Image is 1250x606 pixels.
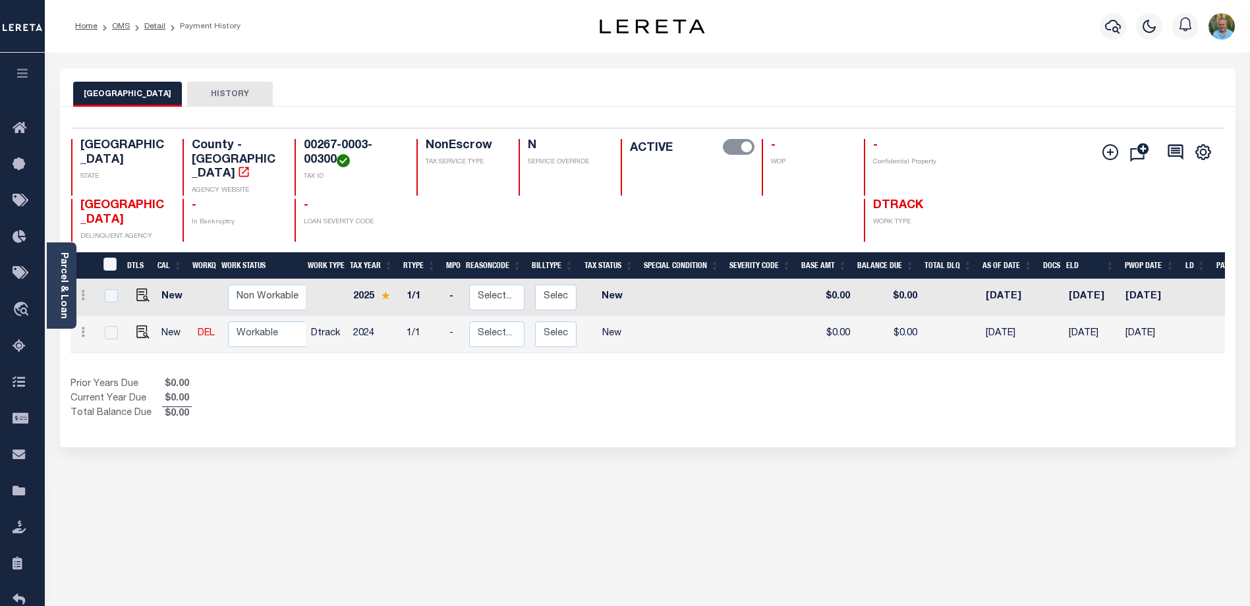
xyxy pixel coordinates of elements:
th: &nbsp; [96,252,123,279]
span: - [304,200,308,211]
th: As of Date: activate to sort column ascending [977,252,1038,279]
a: DEL [198,329,215,338]
th: Work Status [216,252,306,279]
td: [DATE] [980,279,1041,316]
p: DELINQUENT AGENCY [80,232,167,242]
span: - [771,140,776,151]
td: - [444,279,464,316]
span: $0.00 [162,377,192,392]
p: TAX ID [304,172,400,182]
td: Current Year Due [71,392,162,406]
th: DTLS [122,252,152,279]
th: CAL: activate to sort column ascending [152,252,187,279]
label: ACTIVE [630,139,673,157]
span: $0.00 [162,392,192,406]
th: Severity Code: activate to sort column ascending [724,252,796,279]
td: Dtrack [306,316,348,353]
td: - [444,316,464,353]
th: Balance Due: activate to sort column ascending [852,252,919,279]
p: STATE [80,172,167,182]
th: Work Type [302,252,345,279]
th: BillType: activate to sort column ascending [526,252,579,279]
td: $0.00 [799,316,855,353]
td: 2024 [348,316,401,353]
p: SERVICE OVERRIDE [528,157,605,167]
span: DTRACK [873,200,923,211]
td: New [156,316,192,353]
th: Base Amt: activate to sort column ascending [796,252,852,279]
span: [GEOGRAPHIC_DATA] [80,200,164,226]
button: [GEOGRAPHIC_DATA] [73,82,182,107]
p: AGENCY WEBSITE [192,186,279,196]
span: $0.00 [162,407,192,422]
h4: NonEscrow [426,139,503,153]
h4: County - [GEOGRAPHIC_DATA] [192,139,279,182]
td: $0.00 [799,279,855,316]
td: [DATE] [1064,279,1120,316]
th: Special Condition: activate to sort column ascending [639,252,724,279]
th: Total DLQ: activate to sort column ascending [919,252,977,279]
li: Payment History [165,20,241,32]
span: - [873,140,878,151]
a: Detail [144,22,165,30]
th: LD: activate to sort column ascending [1180,252,1211,279]
span: - [192,200,196,211]
p: LOAN SEVERITY CODE [304,217,400,227]
h4: 00267-0003-00300 [304,139,400,167]
td: 1/1 [401,279,444,316]
td: [DATE] [1064,316,1120,353]
td: New [582,279,642,316]
td: 1/1 [401,316,444,353]
button: HISTORY [187,82,273,107]
td: New [582,316,642,353]
h4: N [528,139,605,153]
i: travel_explore [13,302,34,319]
th: Tax Year: activate to sort column ascending [345,252,398,279]
td: 2025 [348,279,401,316]
th: MPO [441,252,461,279]
th: ELD: activate to sort column ascending [1061,252,1120,279]
td: [DATE] [1120,279,1180,316]
td: Prior Years Due [71,377,162,392]
a: Parcel & Loan [59,252,68,319]
p: In Bankruptcy [192,217,279,227]
p: Confidential Property [873,157,960,167]
td: [DATE] [1120,316,1180,353]
th: Tax Status: activate to sort column ascending [579,252,639,279]
td: [DATE] [980,316,1041,353]
td: Total Balance Due [71,406,162,421]
p: WORK TYPE [873,217,960,227]
th: RType: activate to sort column ascending [398,252,441,279]
td: $0.00 [855,316,923,353]
td: New [156,279,192,316]
th: PWOP Date: activate to sort column ascending [1120,252,1180,279]
th: Docs [1038,252,1061,279]
th: ReasonCode: activate to sort column ascending [461,252,526,279]
img: logo-dark.svg [600,19,705,34]
td: $0.00 [855,279,923,316]
a: Home [75,22,98,30]
a: OMS [112,22,130,30]
th: WorkQ [187,252,216,279]
img: Star.svg [381,291,390,300]
h4: [GEOGRAPHIC_DATA] [80,139,167,167]
p: WOP [771,157,848,167]
p: TAX SERVICE TYPE [426,157,503,167]
th: &nbsp;&nbsp;&nbsp;&nbsp;&nbsp;&nbsp;&nbsp;&nbsp;&nbsp;&nbsp; [71,252,96,279]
